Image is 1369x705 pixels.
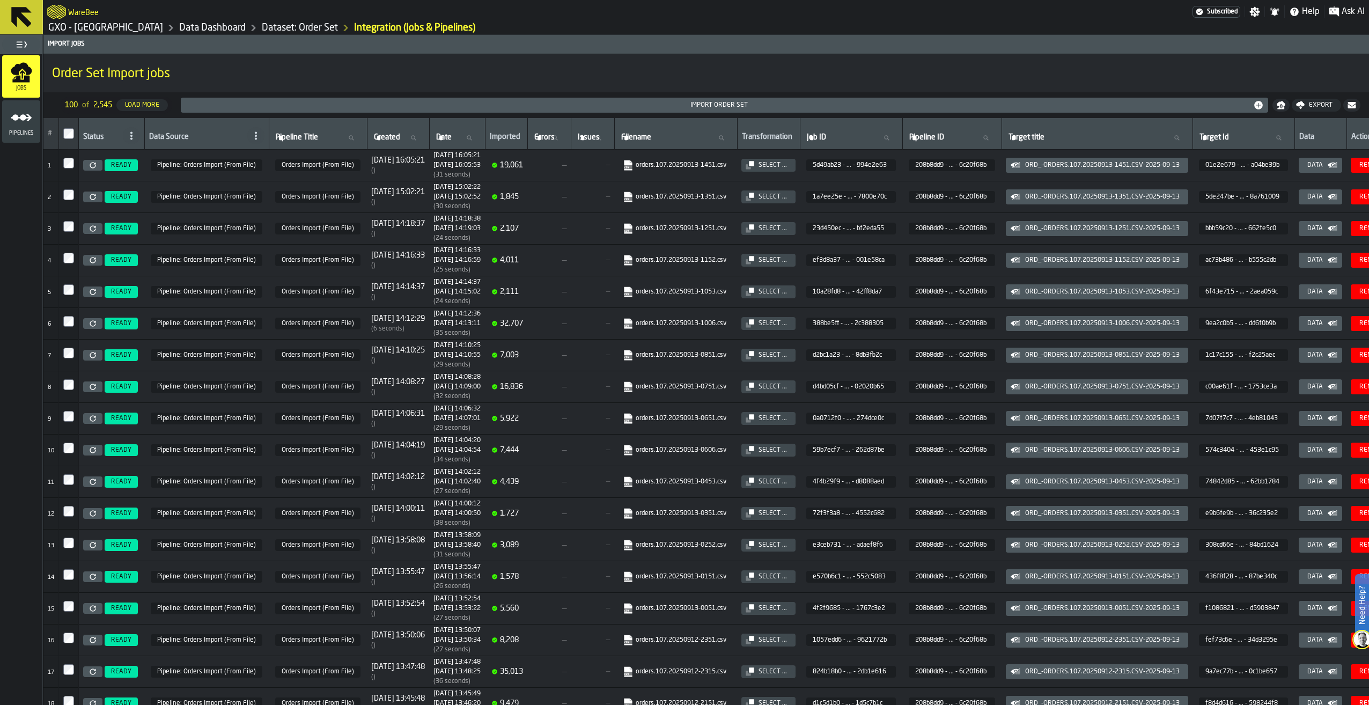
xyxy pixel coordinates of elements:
[151,444,262,456] span: 208b8dd9-d6af-491c-892a-11396c20f68b
[63,221,74,232] input: InputCheckbox-label-react-aria1746243182-:r30:
[151,508,262,519] span: 208b8dd9-d6af-491c-892a-11396c20f68b
[909,413,995,424] span: 208b8dd9-d6af-491c-892a-11396c20f68b
[1199,254,1288,266] span: ac73b486-d6d2-4389-9700-c64ab555c2db
[1303,478,1327,486] div: Data
[1021,288,1184,296] div: ORD_-orders.107.20250913-1053.csv-2025-09-13
[1199,223,1288,234] span: bbb59c20-9bc0-47fb-af6e-10c4662fe5c0
[1199,133,1229,142] span: label
[1356,575,1368,635] label: Need Help?
[151,159,262,171] span: 208b8dd9-d6af-491c-892a-11396c20f68b
[1299,443,1342,458] button: button-Data
[754,225,791,232] div: Select ...
[806,191,896,203] span: 1a7ee25e-2baa-46ca-9106-a7047800e70c
[806,159,896,171] span: 5d49ab23-eed8-4baa-a4e2-0fea994e2e63
[805,131,898,145] input: label
[151,476,262,488] span: 208b8dd9-d6af-491c-892a-11396c20f68b
[63,348,74,358] input: InputCheckbox-label-react-aria1746243182-:r34:
[151,539,262,551] span: 208b8dd9-d6af-491c-892a-11396c20f68b
[806,254,896,266] span: ef3d8a37-23ee-4a5b-af34-f568001e58ca
[909,286,995,298] span: 208b8dd9-d6af-491c-892a-11396c20f68b
[1199,539,1288,551] span: 308cd66e-535e-40c3-b04e-1ea184bd1624
[1021,225,1184,232] div: ORD_-orders.107.20250913-1251.csv-2025-09-13
[1199,508,1288,519] span: e9b6fe9b-bbc2-4c65-b851-e95136c235e2
[1299,538,1342,553] button: button-Data
[754,320,791,327] div: Select ...
[754,541,791,549] div: Select ...
[1006,348,1188,363] button: button-ORD_-orders.107.20250913-0851.csv-2025-09-13
[43,35,1369,54] header: Import Jobs
[102,318,140,329] a: READY
[151,603,262,614] span: 208b8dd9-d6af-491c-892a-11396c20f68b
[111,161,131,169] span: READY
[1299,569,1342,584] button: button-Data
[63,189,74,200] label: InputCheckbox-label-react-aria1746243182-:r2v:
[534,133,555,142] span: label
[111,288,131,296] span: READY
[806,286,896,298] span: 10a28fd8-f579-4af2-8d60-98a442ff8da7
[621,411,731,426] span: orders.107.20250913-0651.csv
[1303,351,1327,359] div: Data
[63,569,74,580] input: InputCheckbox-label-react-aria1746243182-:r3b:
[102,223,140,234] a: READY
[68,6,99,17] h2: Sub Title
[1299,284,1342,299] button: button-Data
[909,381,995,393] span: 208b8dd9-d6af-491c-892a-11396c20f68b
[275,413,360,424] span: Orders Import (From File)
[621,538,731,553] span: orders.107.20250913-0252.csv
[741,507,796,520] button: button-Select ...
[623,508,726,519] a: link-to-https://s3.eu-west-1.amazonaws.com/import.app.warebee.com/72f3f3a8-3de0-41df-a005-d3f9455...
[47,2,66,21] a: logo-header
[151,413,262,424] span: 208b8dd9-d6af-491c-892a-11396c20f68b
[374,133,400,142] span: label
[1006,411,1188,426] button: button-ORD_-orders.107.20250913-0651.csv-2025-09-13
[754,415,791,422] div: Select ...
[1006,189,1188,204] button: button-ORD_-orders.107.20250913-1351.csv-2025-09-13
[754,446,791,454] div: Select ...
[1299,316,1342,331] button: button-Data
[1021,541,1184,549] div: ORD_-orders.107.20250913-0252.csv-2025-09-13
[102,571,140,583] a: READY
[1199,413,1288,424] span: 7d07f7c7-6257-449f-a2b8-04314eb81043
[121,101,164,109] div: Load More
[909,133,944,142] span: label
[621,316,731,331] span: orders.107.20250913-1006.csv
[1303,383,1327,391] div: Data
[623,350,726,361] a: link-to-https://s3.eu-west-1.amazonaws.com/import.app.warebee.com/d2bc1a23-095c-4b4b-ae25-30fa8db...
[2,55,40,98] li: menu Jobs
[621,221,731,236] span: orders.107.20250913-1251.csv
[1199,318,1288,329] span: 9ea2c0b5-e27e-437a-a6e9-b566dd6f0b9b
[63,158,74,168] label: InputCheckbox-label-react-aria1746243182-:r2u:
[623,318,726,329] a: link-to-https://s3.eu-west-1.amazonaws.com/import.app.warebee.com/388be5ff-3de3-4e8b-8fc0-12552c3...
[116,99,168,111] button: button-Load More
[621,443,731,458] span: orders.107.20250913-0606.csv
[754,510,791,517] div: Select ...
[1299,601,1342,616] button: button-Data
[623,445,726,456] a: link-to-https://s3.eu-west-1.amazonaws.com/import.app.warebee.com/59b7ecf7-37fe-4882-9413-7d48262...
[621,284,731,299] span: orders.107.20250913-1053.csv
[623,476,726,487] a: link-to-https://s3.eu-west-1.amazonaws.com/import.app.warebee.com/4f4b29f9-9483-487e-8527-6f77d80...
[806,413,896,424] span: 0a0712f0-b08f-4532-91f1-6d8d274dce0c
[63,411,74,422] label: InputCheckbox-label-react-aria1746243182-:r36:
[1199,191,1288,203] span: 5de247be-51bf-4afb-917c-e2088a761009
[909,254,995,266] span: 208b8dd9-d6af-491c-892a-11396c20f68b
[102,286,140,298] a: READY
[532,131,566,145] input: label
[434,131,481,145] input: label
[111,193,131,201] span: READY
[576,131,610,145] input: label
[1006,284,1188,299] button: button-ORD_-orders.107.20250913-1053.csv-2025-09-13
[1303,415,1327,422] div: Data
[1272,99,1290,112] button: button-
[52,63,1360,65] h2: Sub Title
[1021,510,1184,517] div: ORD_-orders.107.20250913-0351.csv-2025-09-13
[2,100,40,143] li: menu Pipelines
[1303,541,1327,549] div: Data
[1006,158,1188,173] button: button-ORD_-orders.107.20250913-1451.csv-2025-09-13
[63,128,74,139] label: InputCheckbox-label-react-aria1746243182-:r2j:
[909,603,995,614] span: 208b8dd9-d6af-491c-892a-11396c20f68b
[262,22,338,34] a: link-to-/wh/i/ae0cd702-8cb1-4091-b3be-0aee77957c79/data/orders/
[1324,5,1369,18] label: button-toggle-Ask AI
[1006,538,1188,553] button: button-ORD_-orders.107.20250913-0252.csv-2025-09-13
[1006,443,1188,458] button: button-ORD_-orders.107.20250913-0606.csv-2025-09-13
